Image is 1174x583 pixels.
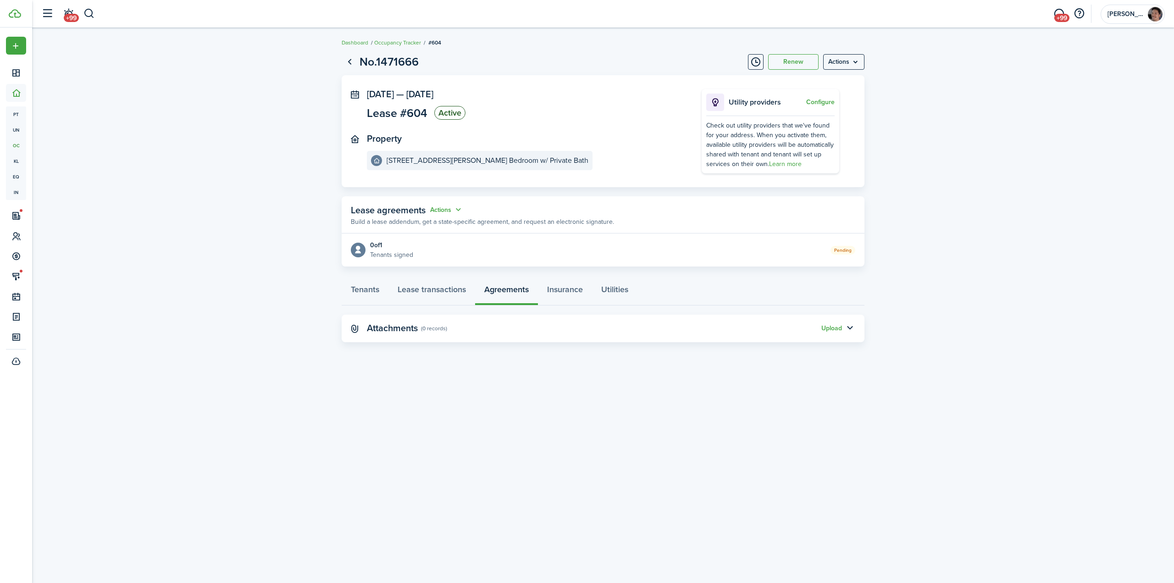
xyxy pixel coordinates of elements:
menu-btn: Actions [823,54,864,70]
a: Utilities [592,278,637,305]
panel-main-title: Property [367,133,402,144]
a: Lease transactions [388,278,475,305]
button: Toggle accordion [842,321,858,336]
status: Pending [831,246,855,255]
button: Open sidebar [39,5,56,22]
p: Build a lease addendum, get a state-specific agreement, and request an electronic signature. [351,217,614,227]
span: [DATE] [406,87,433,101]
img: TenantCloud [9,9,21,18]
button: Open menu [6,37,26,55]
p: Tenants signed [370,250,413,260]
a: Go back [342,54,357,70]
button: Timeline [748,54,764,70]
button: Actions [430,205,463,215]
a: oc [6,138,26,153]
panel-main-title: Attachments [367,323,418,333]
span: — [396,87,404,101]
button: Renew [768,54,819,70]
p: Utility providers [729,97,804,108]
button: Configure [806,99,835,106]
h1: No.1471666 [360,53,419,71]
a: Dashboard [342,39,368,47]
a: kl [6,153,26,169]
span: +99 [64,14,79,22]
a: Messaging [1050,2,1068,26]
a: pt [6,106,26,122]
button: Search [83,6,95,22]
panel-main-subtitle: (0 records) [421,324,447,333]
span: Lease agreements [351,203,426,217]
a: Notifications [60,2,77,26]
span: #604 [428,39,441,47]
a: in [6,184,26,200]
span: [DATE] [367,87,394,101]
e-details-info-title: [STREET_ADDRESS][PERSON_NAME] Bedroom w/ Private Bath [387,156,588,165]
span: Andy [1108,11,1144,17]
a: un [6,122,26,138]
a: Tenants [342,278,388,305]
button: Upload [821,325,842,332]
status: Active [434,106,465,120]
button: Open resource center [1071,6,1087,22]
span: Lease #604 [367,107,427,119]
a: Learn more [769,159,802,169]
button: Open menu [823,54,864,70]
span: +99 [1054,14,1069,22]
a: Occupancy Tracker [374,39,421,47]
div: 0 of 1 [370,240,413,250]
button: Open menu [430,205,463,215]
a: Insurance [538,278,592,305]
img: Andy [1148,7,1163,22]
div: Check out utility providers that we've found for your address. When you activate them, available ... [706,121,835,169]
a: eq [6,169,26,184]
